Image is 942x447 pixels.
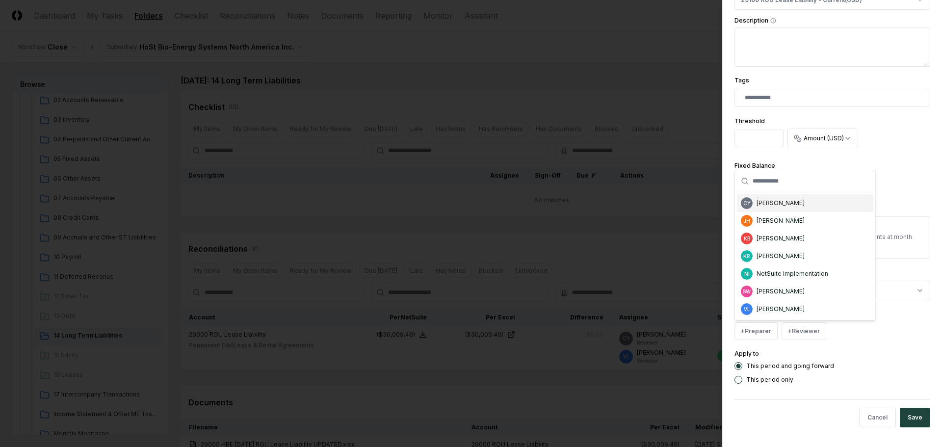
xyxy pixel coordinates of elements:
[743,288,751,295] span: SW
[744,306,750,313] span: VL
[743,253,750,260] span: KR
[900,408,930,427] button: Save
[734,162,775,169] label: Fixed Balance
[859,408,896,427] button: Cancel
[757,305,805,314] div: [PERSON_NAME]
[734,117,765,125] label: Threshold
[734,77,749,84] label: Tags
[757,199,805,208] div: [PERSON_NAME]
[757,287,805,296] div: [PERSON_NAME]
[735,192,875,320] div: Suggestions
[743,217,750,225] span: JH
[734,322,778,340] button: +Preparer
[744,270,750,278] span: NI
[757,252,805,261] div: [PERSON_NAME]
[746,377,793,383] label: This period only
[746,363,834,369] label: This period and going forward
[757,269,828,278] div: NetSuite Implementation
[734,18,930,24] label: Description
[757,216,805,225] div: [PERSON_NAME]
[782,322,826,340] button: +Reviewer
[757,234,805,243] div: [PERSON_NAME]
[770,18,776,24] button: Description
[743,200,751,207] span: CY
[744,235,750,242] span: KB
[734,350,759,357] label: Apply to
